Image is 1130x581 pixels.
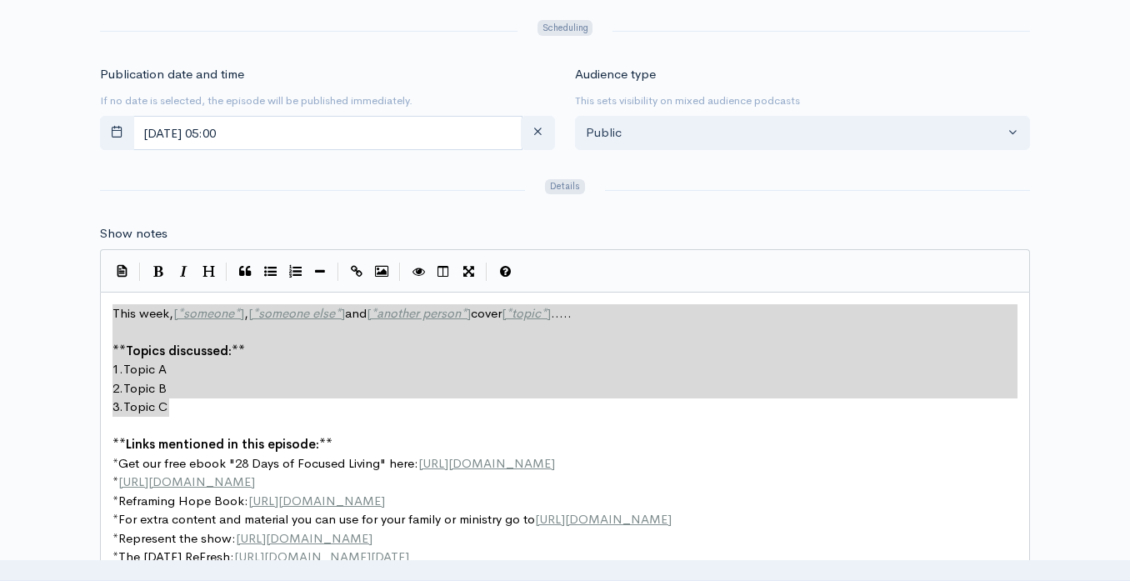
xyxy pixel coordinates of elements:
[171,259,196,284] button: Italic
[345,305,367,321] span: and
[118,493,248,508] span: Reframing Hope Book:
[586,123,1004,143] div: Public
[456,259,481,284] button: Toggle Fullscreen
[547,305,551,321] span: ]
[248,493,385,508] span: [URL][DOMAIN_NAME]
[545,179,584,195] span: Details
[258,305,335,321] span: someone else
[377,305,461,321] span: another person
[282,259,307,284] button: Numbered List
[537,20,592,36] span: Scheduling
[234,548,409,564] span: [URL][DOMAIN_NAME][DATE]
[344,259,369,284] button: Create Link
[431,259,456,284] button: Toggle Side by Side
[471,305,502,321] span: cover
[575,93,800,108] small: This sets visibility on mixed audience podcasts
[467,305,471,321] span: ]
[248,305,252,321] span: [
[502,305,506,321] span: [
[112,361,123,377] span: 1.
[399,263,401,282] i: |
[236,530,372,546] span: [URL][DOMAIN_NAME]
[118,511,535,527] span: For extra content and material you can use for your family or ministry go to
[535,511,672,527] span: [URL][DOMAIN_NAME]
[126,343,232,358] span: Topics discussed:
[337,263,339,282] i: |
[492,259,517,284] button: Markdown Guide
[112,305,173,321] span: This week,
[118,530,236,546] span: Represent the show:
[575,116,1030,150] button: Public
[139,263,141,282] i: |
[307,259,332,284] button: Insert Horizontal Line
[551,305,572,321] span: .....
[367,305,371,321] span: [
[123,361,167,377] span: Topic A
[257,259,282,284] button: Generic List
[232,259,257,284] button: Quote
[112,398,123,414] span: 3.
[118,455,418,471] span: Get our free ebook "28 Days of Focused Living" here:
[369,259,394,284] button: Insert Image
[109,258,134,283] button: Insert Show Notes Template
[183,305,234,321] span: someone
[100,65,244,84] label: Publication date and time
[100,116,134,150] button: toggle
[100,93,412,108] small: If no date is selected, the episode will be published immediately.
[123,380,167,396] span: Topic B
[341,305,345,321] span: ]
[575,65,656,84] label: Audience type
[123,398,167,414] span: Topic C
[226,263,227,282] i: |
[100,224,167,243] label: Show notes
[240,305,244,321] span: ]
[173,305,177,321] span: [
[486,263,487,282] i: |
[112,380,123,396] span: 2.
[521,116,555,150] button: clear
[244,305,248,321] span: ,
[118,473,255,489] span: [URL][DOMAIN_NAME]
[512,305,541,321] span: topic
[196,259,221,284] button: Heading
[418,455,555,471] span: [URL][DOMAIN_NAME]
[406,259,431,284] button: Toggle Preview
[146,259,171,284] button: Bold
[118,548,234,564] span: The [DATE] ReFresh:
[126,436,319,452] span: Links mentioned in this episode:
